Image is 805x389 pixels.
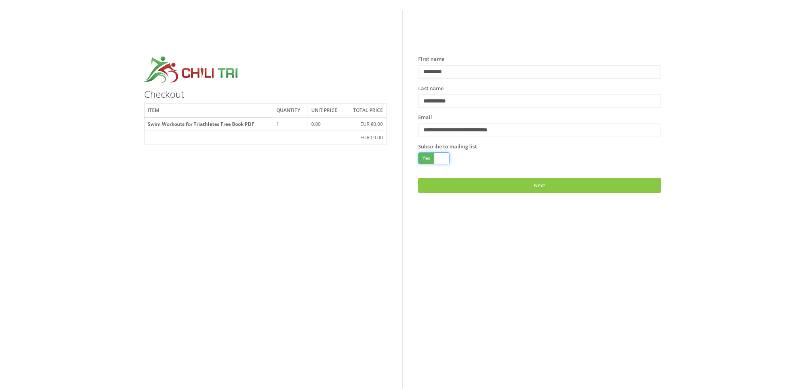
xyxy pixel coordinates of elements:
[419,153,434,164] span: Yes
[418,143,477,151] label: Subscribe to mailing list
[418,178,661,193] a: Next
[345,118,386,131] td: EUR €0.00
[345,104,386,118] th: Total price
[418,55,444,63] label: First name
[144,55,238,85] img: croppedchilitri.jpg
[308,118,345,131] td: 0.00
[144,118,273,131] th: Swim Workouts for Triathletes Free Book PDF
[273,118,308,131] td: 1
[273,104,308,118] th: Quantity
[418,85,443,93] label: Last name
[418,114,432,121] label: Email
[144,89,387,99] h3: Checkout
[345,131,386,144] td: EUR €0.00
[308,104,345,118] th: Unit price
[144,104,273,118] th: Item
